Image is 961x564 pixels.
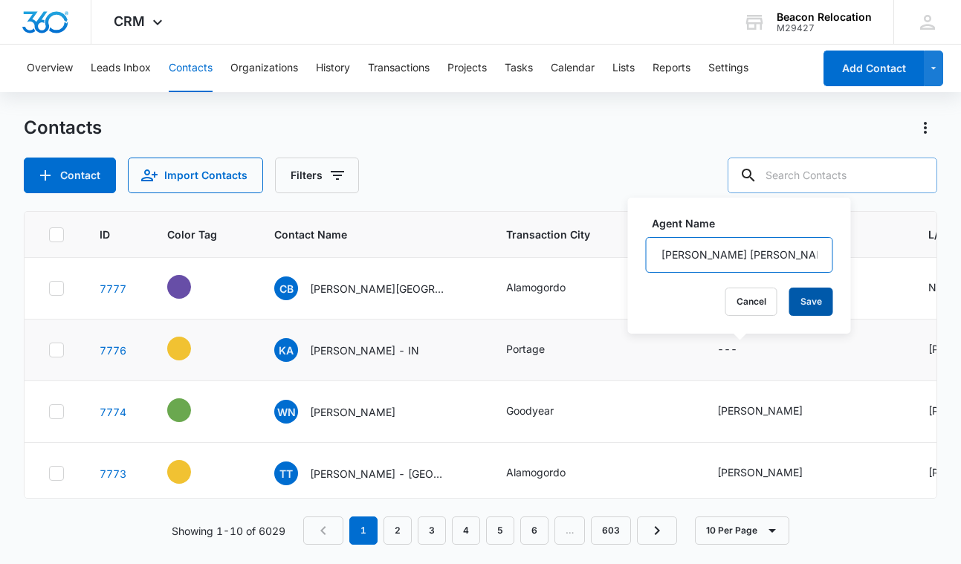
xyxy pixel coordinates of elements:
[506,464,566,480] div: Alamogordo
[612,45,635,92] button: Lists
[275,158,359,193] button: Filters
[100,467,126,480] a: Navigate to contact details page for Thomas Toscano IV - NM
[100,227,110,242] span: ID
[506,341,545,357] div: Portage
[520,516,549,545] a: Page 6
[506,403,580,421] div: Transaction City - Goodyear - Select to Edit Field
[316,45,350,92] button: History
[100,406,126,418] a: Navigate to contact details page for William Nguyen - AZ
[637,516,677,545] a: Next Page
[452,516,480,545] a: Page 4
[274,338,298,362] span: KA
[310,404,395,420] p: [PERSON_NAME]
[506,403,554,418] div: Goodyear
[167,227,217,242] span: Color Tag
[506,341,572,359] div: Transaction City - Portage - Select to Edit Field
[717,341,737,359] div: ---
[274,338,446,362] div: Contact Name - Kevin Ayala - IN - Select to Edit Field
[591,516,631,545] a: Page 603
[100,282,126,295] a: Navigate to contact details page for Cindy Boylan - Alamogordo, NM
[777,23,872,33] div: account id
[384,516,412,545] a: Page 2
[928,279,948,295] div: N/A
[695,516,789,545] button: 10 Per Page
[24,158,116,193] button: Add Contact
[310,466,444,482] p: [PERSON_NAME] - [GEOGRAPHIC_DATA]
[646,237,833,273] input: Agent Name
[486,516,514,545] a: Page 5
[506,279,592,297] div: Transaction City - Alamogordo - Select to Edit Field
[447,45,487,92] button: Projects
[652,215,839,231] label: Agent Name
[368,45,430,92] button: Transactions
[824,51,924,86] button: Add Contact
[505,45,533,92] button: Tasks
[24,117,102,139] h1: Contacts
[789,288,833,316] button: Save
[303,516,677,545] nav: Pagination
[169,45,213,92] button: Contacts
[349,516,378,545] em: 1
[717,464,803,480] div: [PERSON_NAME]
[777,11,872,23] div: account name
[506,227,682,242] span: Transaction City
[310,281,444,296] p: [PERSON_NAME][GEOGRAPHIC_DATA], [GEOGRAPHIC_DATA]
[172,523,285,539] p: Showing 1-10 of 6029
[274,227,449,242] span: Contact Name
[725,288,777,316] button: Cancel
[717,403,803,418] div: [PERSON_NAME]
[717,464,829,482] div: Agent Name - Cindy Boylan - Select to Edit Field
[167,337,218,360] div: - - Select to Edit Field
[27,45,73,92] button: Overview
[506,279,566,295] div: Alamogordo
[128,158,263,193] button: Import Contacts
[167,460,218,484] div: - - Select to Edit Field
[274,400,298,424] span: WN
[230,45,298,92] button: Organizations
[274,461,298,485] span: TT
[167,275,218,299] div: - - Select to Edit Field
[717,341,764,359] div: Agent Name - - Select to Edit Field
[167,398,218,422] div: - - Select to Edit Field
[100,344,126,357] a: Navigate to contact details page for Kevin Ayala - IN
[310,343,419,358] p: [PERSON_NAME] - IN
[418,516,446,545] a: Page 3
[506,464,592,482] div: Transaction City - Alamogordo - Select to Edit Field
[708,45,748,92] button: Settings
[728,158,937,193] input: Search Contacts
[653,45,690,92] button: Reports
[114,13,145,29] span: CRM
[717,403,829,421] div: Agent Name - Marlene Reyes-Burgess - Select to Edit Field
[274,400,422,424] div: Contact Name - William Nguyen - AZ - Select to Edit Field
[274,461,470,485] div: Contact Name - Thomas Toscano IV - NM - Select to Edit Field
[274,276,470,300] div: Contact Name - Cindy Boylan - Alamogordo, NM - Select to Edit Field
[91,45,151,92] button: Leads Inbox
[274,276,298,300] span: CB
[551,45,595,92] button: Calendar
[913,116,937,140] button: Actions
